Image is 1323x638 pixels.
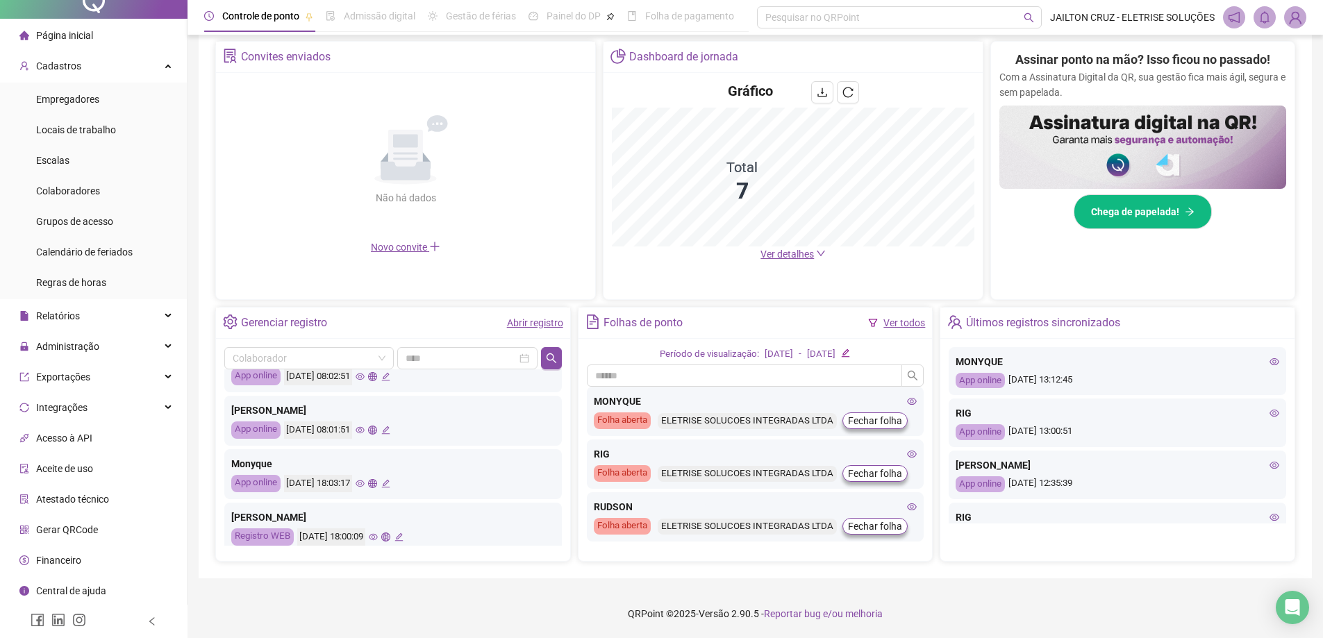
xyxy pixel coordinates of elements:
div: RIG [956,510,1279,525]
span: plus [429,241,440,252]
span: clock-circle [204,11,214,21]
span: Fechar folha [848,413,902,428]
span: edit [381,426,390,435]
div: Registro WEB [231,528,294,546]
span: edit [841,349,850,358]
span: eye [1270,460,1279,470]
span: Empregadores [36,94,99,105]
span: Central de ajuda [36,585,106,596]
span: team [947,314,962,329]
span: pushpin [305,12,313,21]
span: Relatórios [36,310,80,321]
div: [DATE] 08:02:51 [284,368,352,385]
div: [DATE] 18:03:17 [284,475,352,492]
span: search [1024,12,1034,23]
span: eye [907,502,917,512]
span: eye [356,372,365,381]
div: Open Intercom Messenger [1276,591,1309,624]
div: Convites enviados [241,45,331,69]
button: Fechar folha [842,412,908,429]
span: reload [842,87,854,98]
div: [DATE] [765,347,793,362]
span: Regras de horas [36,277,106,288]
span: Gestão de férias [446,10,516,22]
div: App online [231,475,281,492]
span: down [816,249,826,258]
div: MONYQUE [594,394,917,409]
span: Ver detalhes [760,249,814,260]
span: sun [428,11,438,21]
span: facebook [31,613,44,627]
span: JAILTON CRUZ - ELETRISE SOLUÇÕES [1050,10,1215,25]
span: linkedin [51,613,65,627]
span: search [907,370,918,381]
span: eye [907,396,917,406]
h2: Assinar ponto na mão? Isso ficou no passado! [1015,50,1270,69]
div: [PERSON_NAME] [956,457,1279,473]
span: Financeiro [36,555,81,566]
span: filter [868,318,878,328]
p: Com a Assinatura Digital da QR, sua gestão fica mais ágil, segura e sem papelada. [999,69,1286,100]
span: info-circle [19,585,29,595]
div: [DATE] [807,347,835,362]
span: Aceite de uso [36,463,93,474]
span: eye [369,532,378,542]
span: Controle de ponto [222,10,299,22]
div: Período de visualização: [660,347,759,362]
div: [PERSON_NAME] [231,510,555,525]
div: [DATE] 12:35:39 [956,476,1279,492]
div: MONYQUE [956,354,1279,369]
div: App online [956,373,1005,389]
span: solution [223,49,238,63]
div: RUDSON [594,499,917,514]
span: global [368,426,377,435]
div: [PERSON_NAME] [231,403,555,418]
span: global [368,479,377,488]
div: App online [231,421,281,439]
span: Grupos de acesso [36,216,113,227]
span: eye [356,426,365,435]
span: Painel do DP [547,10,601,22]
span: dollar [19,555,29,564]
button: Fechar folha [842,518,908,535]
span: Versão [699,608,729,619]
span: file-text [585,314,600,329]
button: Chega de papelada! [1074,194,1212,229]
div: RIG [956,405,1279,421]
div: [DATE] 18:00:09 [297,528,365,546]
div: Dashboard de jornada [629,45,738,69]
span: dashboard [529,11,538,21]
div: Gerenciar registro [241,311,327,335]
span: Acesso à API [36,433,92,444]
div: Folha aberta [594,518,651,535]
span: Calendário de feriados [36,246,133,258]
span: edit [381,479,390,488]
span: user-add [19,60,29,70]
span: Chega de papelada! [1091,204,1179,219]
div: Últimos registros sincronizados [966,311,1120,335]
span: Fechar folha [848,466,902,481]
span: Atestado técnico [36,494,109,505]
div: ELETRISE SOLUCOES INTEGRADAS LTDA [658,466,837,482]
span: Colaboradores [36,185,100,196]
span: Reportar bug e/ou melhoria [764,608,883,619]
span: api [19,433,29,442]
span: Administração [36,341,99,352]
span: eye [1270,512,1279,522]
span: file [19,310,29,320]
img: banner%2F02c71560-61a6-44d4-94b9-c8ab97240462.png [999,106,1286,189]
a: Ver detalhes down [760,249,826,260]
span: home [19,30,29,40]
span: bell [1258,11,1271,24]
span: global [381,532,390,542]
span: edit [394,532,403,542]
span: qrcode [19,524,29,534]
span: pie-chart [610,49,625,63]
footer: QRPoint © 2025 - 2.90.5 - [188,589,1323,638]
span: pushpin [606,12,615,21]
div: - [799,347,801,362]
span: eye [1270,357,1279,367]
span: setting [223,314,238,329]
div: [DATE] 13:12:45 [956,373,1279,389]
span: audit [19,463,29,473]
